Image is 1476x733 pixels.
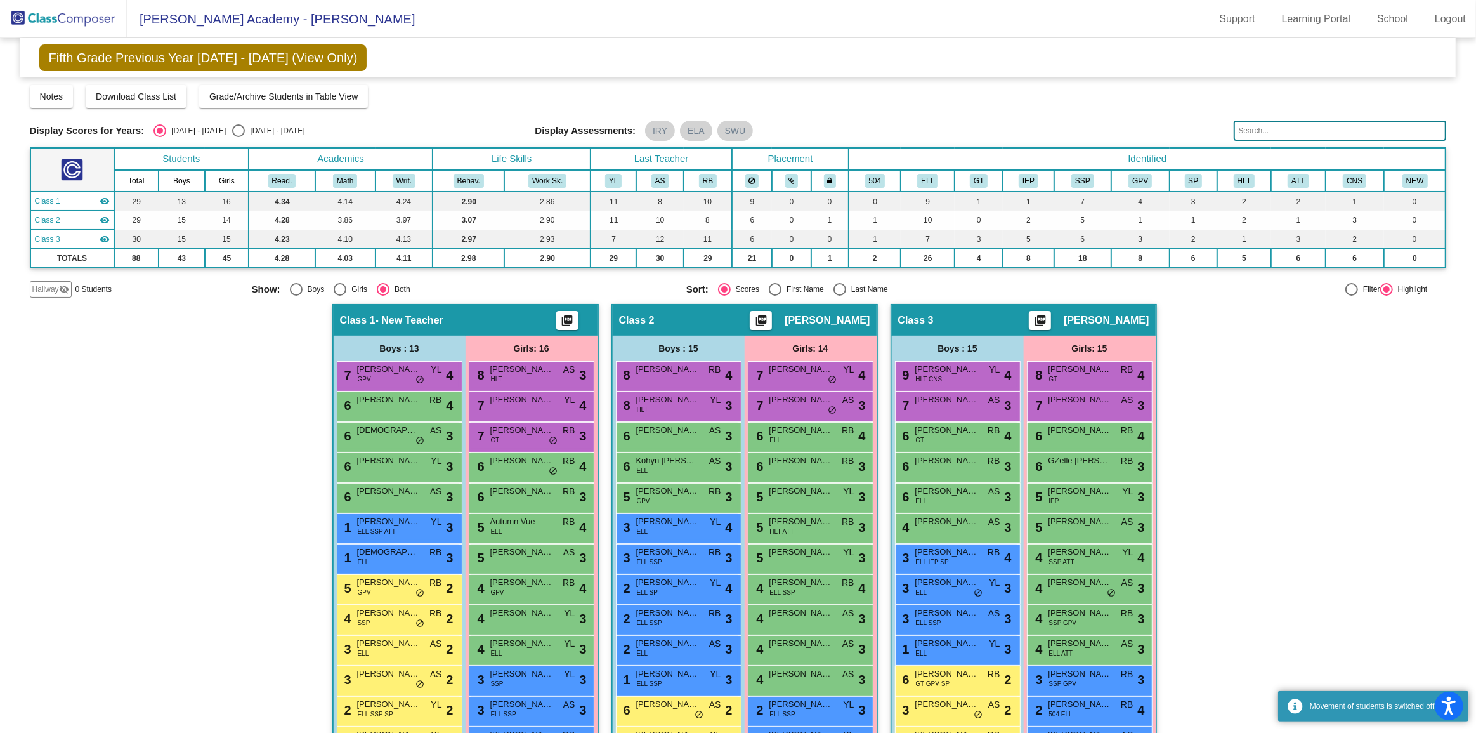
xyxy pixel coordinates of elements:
[684,211,732,230] td: 8
[769,363,833,376] span: [PERSON_NAME] [PERSON_NAME]
[474,399,485,413] span: 7
[849,170,901,192] th: 504 Plan
[1048,363,1112,376] span: [PERSON_NAME]
[710,393,721,407] span: YL
[346,284,367,295] div: Girls
[1326,192,1384,211] td: 1
[376,211,433,230] td: 3.97
[159,230,205,249] td: 15
[166,125,226,136] div: [DATE] - [DATE]
[1217,211,1272,230] td: 2
[811,230,849,249] td: 0
[1121,393,1133,407] span: AS
[605,174,622,188] button: YL
[431,454,441,468] span: YL
[989,363,1000,376] span: YL
[579,426,586,446] span: 3
[249,148,433,170] th: Academics
[684,170,732,192] th: Ryan Boland
[1003,230,1054,249] td: 5
[955,170,1003,192] th: Gifted and Talented
[376,192,433,211] td: 4.24
[717,121,754,141] mat-chip: SWU
[446,366,453,385] span: 4
[549,436,558,446] span: do_not_disturb_alt
[636,249,684,268] td: 30
[490,363,554,376] span: [PERSON_NAME]
[645,121,675,141] mat-chip: IRY
[772,211,811,230] td: 0
[750,311,772,330] button: Print Students Details
[754,314,769,332] mat-icon: picture_as_pdf
[114,230,159,249] td: 30
[901,170,955,192] th: English Language Learner
[1054,230,1111,249] td: 6
[341,429,351,443] span: 6
[1048,424,1112,437] span: [PERSON_NAME]
[96,91,176,102] span: Download Class List
[1054,192,1111,211] td: 7
[811,170,849,192] th: Keep with teacher
[252,284,280,295] span: Show:
[915,363,979,376] span: [PERSON_NAME]
[1326,211,1384,230] td: 3
[955,192,1003,211] td: 1
[709,424,721,437] span: AS
[865,174,885,188] button: 504
[732,148,849,170] th: Placement
[433,148,591,170] th: Life Skills
[811,249,849,268] td: 1
[1384,230,1446,249] td: 0
[1033,429,1043,443] span: 6
[988,393,1000,407] span: AS
[1003,249,1054,268] td: 8
[686,283,1111,296] mat-radio-group: Select an option
[1024,336,1156,361] div: Girls: 15
[556,311,578,330] button: Print Students Details
[357,454,421,467] span: [PERSON_NAME]
[849,148,1446,170] th: Identified
[769,393,833,406] span: [PERSON_NAME]
[849,249,901,268] td: 2
[684,249,732,268] td: 29
[591,230,636,249] td: 7
[1326,230,1384,249] td: 2
[1111,211,1170,230] td: 1
[955,249,1003,268] td: 4
[32,284,59,295] span: Hallway
[357,424,421,437] span: [DEMOGRAPHIC_DATA][PERSON_NAME]
[1272,9,1361,29] a: Learning Portal
[1054,211,1111,230] td: 5
[245,125,304,136] div: [DATE] - [DATE]
[858,396,865,415] span: 3
[100,215,110,225] mat-icon: visibility
[955,211,1003,230] td: 0
[785,314,870,327] span: [PERSON_NAME]
[430,424,442,437] span: AS
[781,284,824,295] div: First Name
[892,336,1024,361] div: Boys : 15
[35,215,60,226] span: Class 2
[709,454,721,468] span: AS
[898,314,934,327] span: Class 3
[901,249,955,268] td: 26
[504,230,591,249] td: 2.93
[376,230,433,249] td: 4.13
[1048,393,1112,406] span: [PERSON_NAME]
[1185,174,1203,188] button: SP
[474,368,485,382] span: 8
[899,399,910,413] span: 7
[75,284,112,295] span: 0 Students
[1111,249,1170,268] td: 8
[30,211,114,230] td: Adrienne Smith - No Class Name
[917,174,938,188] button: ELL
[358,374,371,384] span: GPV
[446,426,453,446] span: 3
[491,435,500,445] span: GT
[1054,249,1111,268] td: 18
[563,424,575,437] span: RB
[1384,170,1446,192] th: New to Smythe
[433,192,504,211] td: 2.90
[1217,192,1272,211] td: 2
[1121,363,1133,376] span: RB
